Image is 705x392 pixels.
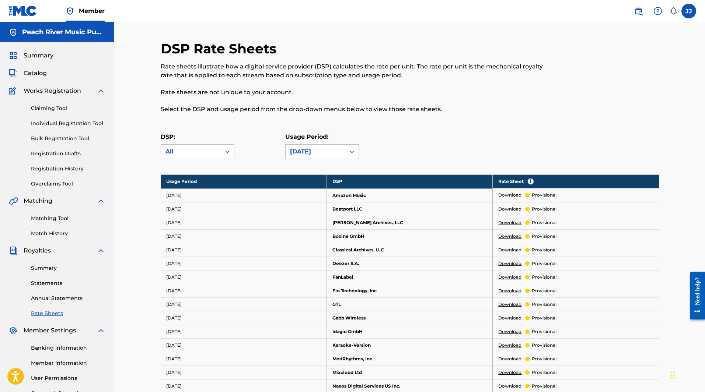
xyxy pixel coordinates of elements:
[653,7,662,15] img: help
[532,287,556,294] p: provisional
[161,297,327,311] td: [DATE]
[161,133,175,140] label: DSP:
[161,105,544,114] p: Select the DSP and usage period from the drop-down menus below to view those rate sheets.
[161,284,327,297] td: [DATE]
[327,284,493,297] td: Fio Technology, Inc
[498,383,521,389] a: Download
[97,86,105,95] img: expand
[498,274,521,280] a: Download
[327,202,493,216] td: Beatport LLC
[97,197,105,205] img: expand
[290,147,341,156] div: [DATE]
[161,325,327,338] td: [DATE]
[327,270,493,284] td: FanLabel
[24,246,51,255] span: Royalties
[165,147,216,156] div: All
[498,287,521,294] a: Download
[161,40,280,57] h2: DSP Rate Sheets
[9,6,37,16] img: MLC Logo
[498,192,521,198] a: Download
[9,69,18,78] img: Catalog
[97,326,105,335] img: expand
[532,356,556,362] p: provisional
[498,206,521,212] a: Download
[327,229,493,243] td: Boxine GmbH
[31,310,105,317] a: Rate Sheets
[31,279,105,287] a: Statements
[668,357,705,392] iframe: Chat Widget
[97,246,105,255] img: expand
[161,62,544,80] p: Rate sheets illustrate how a digital service provider (DSP) calculates the rate per unit. The rat...
[161,352,327,365] td: [DATE]
[161,229,327,243] td: [DATE]
[9,51,18,60] img: Summary
[24,51,53,60] span: Summary
[327,297,493,311] td: GTL
[161,216,327,229] td: [DATE]
[532,369,556,376] p: provisional
[31,180,105,188] a: Overclaims Tool
[31,294,105,302] a: Annual Statements
[532,342,556,349] p: provisional
[631,4,646,18] a: Public Search
[79,7,105,15] span: Member
[493,174,659,188] th: Rate Sheet
[161,88,544,97] p: Rate sheets are not unique to your account.
[670,364,675,386] div: Drag
[31,120,105,127] a: Individual Registration Tool
[327,188,493,202] td: Amazon Music
[650,4,665,18] div: Help
[161,270,327,284] td: [DATE]
[24,86,81,95] span: Works Registration
[24,69,47,78] span: Catalog
[161,202,327,216] td: [DATE]
[161,365,327,379] td: [DATE]
[327,174,493,188] th: DSP
[532,328,556,335] p: provisional
[498,342,521,349] a: Download
[9,86,18,95] img: Works Registration
[9,197,18,205] img: Matching
[22,28,105,36] h5: Peach River Music Publishing
[498,369,521,376] a: Download
[327,325,493,338] td: Idagio GmbH
[9,326,18,335] img: Member Settings
[670,7,677,15] div: Notifications
[327,243,493,257] td: Classical Archives, LLC
[327,338,493,352] td: Karaoke-Version
[31,344,105,352] a: Banking Information
[9,246,18,255] img: Royalties
[31,359,105,367] a: Member Information
[31,105,105,112] a: Claiming Tool
[9,69,47,78] a: CatalogCatalog
[327,365,493,379] td: Mixcloud Ltd
[532,247,556,253] p: provisional
[31,215,105,222] a: Matching Tool
[24,326,76,335] span: Member Settings
[31,264,105,272] a: Summary
[532,383,556,389] p: provisional
[31,374,105,382] a: User Permissions
[498,219,521,226] a: Download
[161,188,327,202] td: [DATE]
[681,4,696,18] div: User Menu
[498,260,521,267] a: Download
[532,315,556,321] p: provisional
[634,7,643,15] img: search
[24,197,52,205] span: Matching
[528,179,534,184] span: i
[31,150,105,158] a: Registration Drafts
[498,247,521,253] a: Download
[498,315,521,321] a: Download
[498,356,521,362] a: Download
[31,230,105,237] a: Match History
[532,233,556,240] p: provisional
[31,165,105,173] a: Registration History
[161,311,327,325] td: [DATE]
[327,216,493,229] td: [PERSON_NAME] Archives, LLC
[532,219,556,226] p: provisional
[498,233,521,240] a: Download
[31,135,105,142] a: Bulk Registration Tool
